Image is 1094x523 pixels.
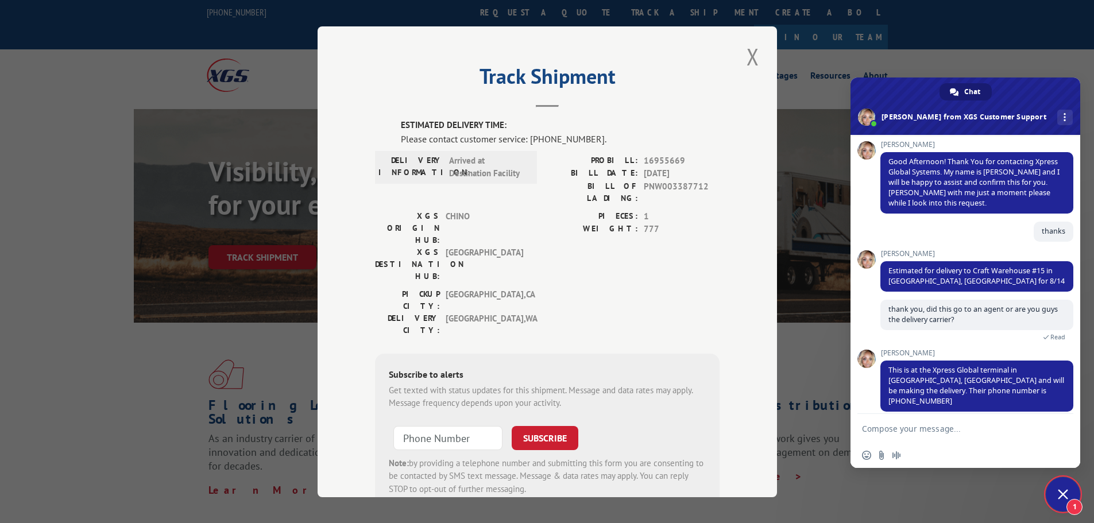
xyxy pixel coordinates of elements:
span: Read [1050,333,1065,341]
span: [GEOGRAPHIC_DATA] , WA [446,312,523,336]
h2: Track Shipment [375,68,720,90]
span: Audio message [892,451,901,460]
span: [PERSON_NAME] [880,349,1073,357]
span: [DATE] [644,167,720,180]
label: WEIGHT: [547,223,638,236]
a: Chat [940,83,992,100]
span: 16955669 [644,154,720,167]
span: thank you, did this go to an agent or are you guys the delivery carrier? [888,304,1058,324]
span: CHINO [446,210,523,246]
span: [PERSON_NAME] [880,250,1073,258]
span: 1 [1066,499,1083,515]
span: [GEOGRAPHIC_DATA] [446,246,523,282]
span: Insert an emoji [862,451,871,460]
label: PROBILL: [547,154,638,167]
textarea: Compose your message... [862,414,1046,443]
span: 777 [644,223,720,236]
button: Close modal [743,41,763,72]
label: DELIVERY INFORMATION: [378,154,443,180]
strong: Note: [389,457,409,468]
label: PIECES: [547,210,638,223]
div: Subscribe to alerts [389,367,706,383]
label: XGS DESTINATION HUB: [375,246,440,282]
a: Close chat [1046,477,1080,512]
span: Arrived at Destination Facility [449,154,527,180]
span: PNW003387712 [644,180,720,204]
span: [PERSON_NAME] [880,141,1073,149]
span: Good Afternoon! Thank You for contacting Xpress Global Systems. My name is [PERSON_NAME] and I wi... [888,157,1060,208]
label: BILL DATE: [547,167,638,180]
label: BILL OF LADING: [547,180,638,204]
span: Chat [964,83,980,100]
label: PICKUP CITY: [375,288,440,312]
button: SUBSCRIBE [512,425,578,450]
span: Estimated for delivery to Craft Warehouse #15 in [GEOGRAPHIC_DATA], [GEOGRAPHIC_DATA] for 8/14 [888,266,1065,286]
span: 1 [644,210,720,223]
span: This is at the Xpress Global terminal in [GEOGRAPHIC_DATA], [GEOGRAPHIC_DATA] and will be making ... [888,365,1064,406]
span: thanks [1042,226,1065,236]
div: by providing a telephone number and submitting this form you are consenting to be contacted by SM... [389,456,706,495]
span: [GEOGRAPHIC_DATA] , CA [446,288,523,312]
label: ESTIMATED DELIVERY TIME: [401,119,720,132]
input: Phone Number [393,425,502,450]
label: XGS ORIGIN HUB: [375,210,440,246]
div: Get texted with status updates for this shipment. Message and data rates may apply. Message frequ... [389,383,706,409]
span: Send a file [877,451,886,460]
label: DELIVERY CITY: [375,312,440,336]
div: Please contact customer service: [PHONE_NUMBER]. [401,131,720,145]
